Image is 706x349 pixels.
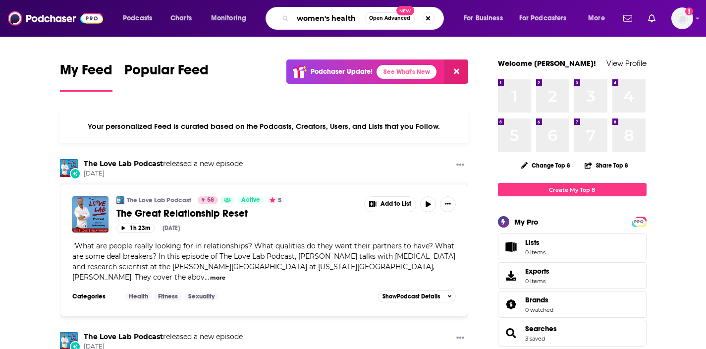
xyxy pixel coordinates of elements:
a: The Love Lab Podcast [84,159,163,168]
a: PRO [633,218,645,225]
input: Search podcasts, credits, & more... [293,10,365,26]
button: open menu [581,10,617,26]
span: 0 items [525,278,549,285]
button: open menu [204,10,259,26]
span: More [588,11,605,25]
button: more [210,274,225,282]
a: Brands [501,297,521,311]
span: Charts [170,11,192,25]
a: Brands [525,295,553,304]
a: The Love Lab Podcast [127,196,191,204]
span: Exports [525,267,549,276]
span: Logged in as caseya [671,7,693,29]
h3: released a new episode [84,332,243,342]
span: Active [241,195,260,205]
a: Charts [164,10,198,26]
a: 0 watched [525,306,553,313]
a: Create My Top 8 [498,183,647,196]
a: Fitness [154,292,182,300]
img: User Profile [671,7,693,29]
div: Search podcasts, credits, & more... [275,7,453,30]
span: 0 items [525,249,545,256]
a: The Love Lab Podcast [84,332,163,341]
span: Podcasts [123,11,152,25]
span: [DATE] [84,170,243,178]
button: open menu [513,10,581,26]
a: Searches [501,326,521,340]
span: ... [205,273,209,282]
a: Searches [525,324,557,333]
a: See What's New [377,65,436,79]
span: Monitoring [211,11,246,25]
button: open menu [116,10,165,26]
span: Add to List [380,200,411,208]
a: Show notifications dropdown [619,10,636,27]
span: Brands [498,291,647,318]
button: 5 [267,196,284,204]
span: My Feed [60,61,112,84]
span: Lists [501,240,521,254]
button: Share Top 8 [584,156,629,175]
button: Open AdvancedNew [365,12,415,24]
div: New Episode [70,168,81,179]
span: Exports [501,269,521,283]
h3: released a new episode [84,159,243,169]
div: My Pro [514,217,539,227]
span: New [396,6,414,15]
span: What are people really looking for in relationships? What qualities do they want their partners t... [72,241,455,282]
button: Change Top 8 [515,159,577,172]
svg: Add a profile image [685,7,693,15]
button: Show More Button [365,197,416,212]
a: Health [125,292,152,300]
span: Show Podcast Details [382,293,440,300]
a: View Profile [606,58,647,68]
div: [DATE] [163,225,180,232]
button: Show More Button [440,196,456,212]
span: Lists [525,238,540,247]
span: " [72,241,455,282]
a: Lists [498,233,647,260]
span: For Business [464,11,503,25]
span: The Great Relationship Reset [116,207,248,220]
a: Welcome [PERSON_NAME]! [498,58,596,68]
button: Show profile menu [671,7,693,29]
span: Lists [525,238,545,247]
a: My Feed [60,61,112,92]
img: The Great Relationship Reset [72,196,109,233]
span: 58 [207,195,214,205]
img: Podchaser - Follow, Share and Rate Podcasts [8,9,103,28]
span: Brands [525,295,548,304]
a: The Great Relationship Reset [116,207,357,220]
button: open menu [457,10,515,26]
span: Popular Feed [124,61,209,84]
span: Open Advanced [369,16,410,21]
h3: Categories [72,292,117,300]
a: Active [237,196,264,204]
a: Sexuality [184,292,218,300]
img: The Love Lab Podcast [60,159,78,177]
span: For Podcasters [519,11,567,25]
a: Show notifications dropdown [644,10,659,27]
button: Show More Button [452,159,468,172]
a: 58 [198,196,218,204]
span: Searches [498,320,647,347]
div: Your personalized Feed is curated based on the Podcasts, Creators, Users, and Lists that you Follow. [60,110,469,143]
button: Show More Button [452,332,468,345]
a: Popular Feed [124,61,209,92]
span: PRO [633,218,645,226]
a: 3 saved [525,335,545,342]
button: ShowPodcast Details [378,291,456,302]
p: Podchaser Update! [311,67,373,76]
button: 1h 23m [116,224,155,233]
img: The Love Lab Podcast [116,196,124,204]
a: Exports [498,262,647,289]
